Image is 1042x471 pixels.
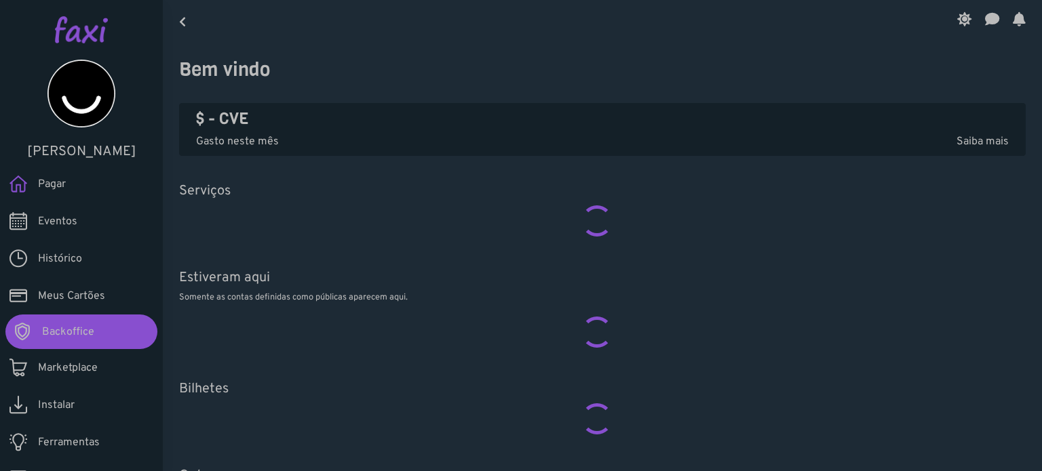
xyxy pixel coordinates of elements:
[38,397,75,413] span: Instalar
[179,381,1026,397] h5: Bilhetes
[20,60,142,160] a: [PERSON_NAME]
[42,324,94,340] span: Backoffice
[38,434,100,451] span: Ferramentas
[38,288,105,304] span: Meus Cartões
[957,134,1009,150] span: Saiba mais
[20,144,142,160] h5: [PERSON_NAME]
[38,213,77,230] span: Eventos
[5,314,157,349] a: Backoffice
[196,134,1009,150] p: Gasto neste mês
[196,109,1009,150] a: $ - CVE Gasto neste mêsSaiba mais
[38,251,82,267] span: Histórico
[179,270,1026,286] h5: Estiveram aqui
[38,176,66,192] span: Pagar
[179,291,1026,304] p: Somente as contas definidas como públicas aparecem aqui.
[179,183,1026,199] h5: Serviços
[179,58,1026,81] h3: Bem vindo
[38,360,98,376] span: Marketplace
[196,109,1009,129] h4: $ - CVE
